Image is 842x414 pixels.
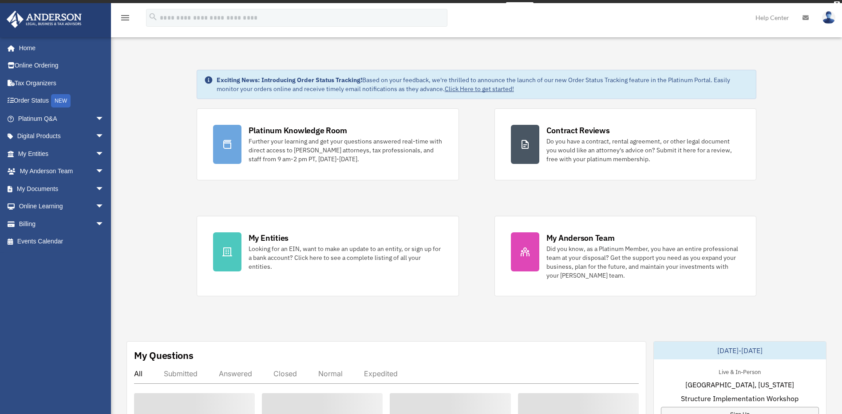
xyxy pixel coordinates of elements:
[219,369,252,378] div: Answered
[6,110,118,127] a: Platinum Q&Aarrow_drop_down
[134,369,142,378] div: All
[546,232,615,243] div: My Anderson Team
[834,1,840,7] div: close
[506,2,534,13] a: survey
[6,163,118,180] a: My Anderson Teamarrow_drop_down
[318,369,343,378] div: Normal
[95,180,113,198] span: arrow_drop_down
[51,94,71,107] div: NEW
[249,244,443,271] div: Looking for an EIN, want to make an update to an entity, or sign up for a bank account? Click her...
[6,198,118,215] a: Online Learningarrow_drop_down
[197,216,459,296] a: My Entities Looking for an EIN, want to make an update to an entity, or sign up for a bank accoun...
[445,85,514,93] a: Click Here to get started!
[6,215,118,233] a: Billingarrow_drop_down
[134,349,194,362] div: My Questions
[712,366,768,376] div: Live & In-Person
[95,215,113,233] span: arrow_drop_down
[164,369,198,378] div: Submitted
[6,92,118,110] a: Order StatusNEW
[197,108,459,180] a: Platinum Knowledge Room Further your learning and get your questions answered real-time with dire...
[681,393,799,404] span: Structure Implementation Workshop
[494,216,757,296] a: My Anderson Team Did you know, as a Platinum Member, you have an entire professional team at your...
[249,125,347,136] div: Platinum Knowledge Room
[217,76,749,93] div: Based on your feedback, we're thrilled to announce the launch of our new Order Status Tracking fe...
[95,163,113,181] span: arrow_drop_down
[95,127,113,146] span: arrow_drop_down
[546,244,740,280] div: Did you know, as a Platinum Member, you have an entire professional team at your disposal? Get th...
[217,76,362,84] strong: Exciting News: Introducing Order Status Tracking!
[546,137,740,163] div: Do you have a contract, rental agreement, or other legal document you would like an attorney's ad...
[120,12,130,23] i: menu
[494,108,757,180] a: Contract Reviews Do you have a contract, rental agreement, or other legal document you would like...
[95,198,113,216] span: arrow_drop_down
[822,11,835,24] img: User Pic
[364,369,398,378] div: Expedited
[273,369,297,378] div: Closed
[95,110,113,128] span: arrow_drop_down
[6,39,113,57] a: Home
[6,180,118,198] a: My Documentsarrow_drop_down
[249,232,289,243] div: My Entities
[308,2,502,13] div: Get a chance to win 6 months of Platinum for free just by filling out this
[6,145,118,163] a: My Entitiesarrow_drop_down
[6,127,118,145] a: Digital Productsarrow_drop_down
[654,342,826,359] div: [DATE]-[DATE]
[120,16,130,23] a: menu
[6,57,118,75] a: Online Ordering
[95,145,113,163] span: arrow_drop_down
[546,125,610,136] div: Contract Reviews
[4,11,84,28] img: Anderson Advisors Platinum Portal
[6,233,118,251] a: Events Calendar
[148,12,158,22] i: search
[249,137,443,163] div: Further your learning and get your questions answered real-time with direct access to [PERSON_NAM...
[685,379,794,390] span: [GEOGRAPHIC_DATA], [US_STATE]
[6,74,118,92] a: Tax Organizers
